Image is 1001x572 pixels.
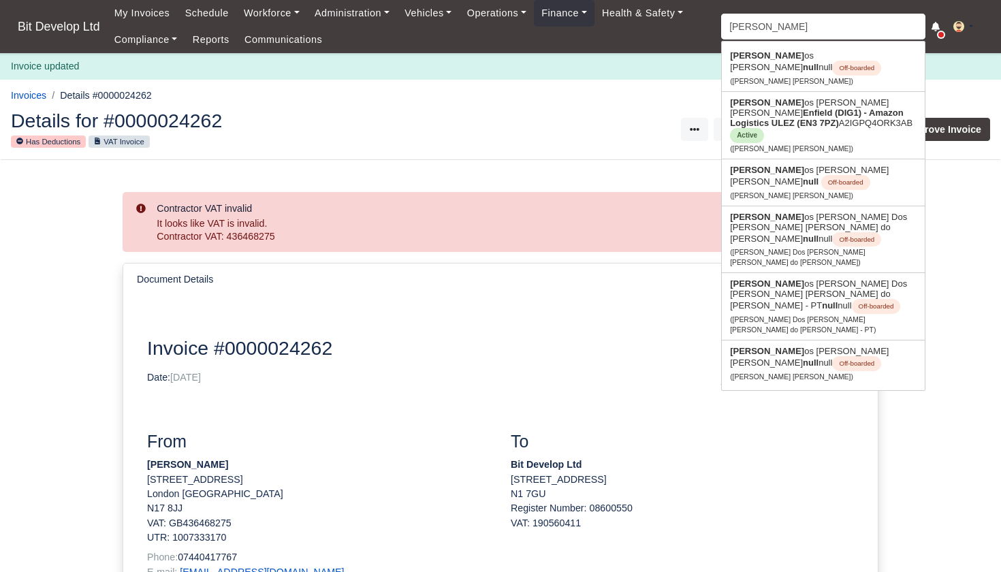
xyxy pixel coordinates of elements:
button: Approve Invoice [887,118,990,141]
small: ([PERSON_NAME] Dos [PERSON_NAME] [PERSON_NAME] do [PERSON_NAME]) [730,249,865,266]
span: [DATE] [170,372,201,383]
p: [STREET_ADDRESS] [147,473,490,487]
a: Invoices [11,90,46,101]
small: Has Deductions [11,136,86,148]
strong: [PERSON_NAME] [730,50,804,61]
h4: Week 36 [693,325,854,343]
p: N17 8JJ [147,501,490,515]
a: [PERSON_NAME]os [PERSON_NAME] [PERSON_NAME]nullnullOff-boarded ([PERSON_NAME] [PERSON_NAME]) [722,340,925,387]
small: VAT Invoice [89,136,149,148]
h6: Period: [DATE] - [DATE] [693,348,854,360]
small: ([PERSON_NAME] [PERSON_NAME]) [730,78,853,85]
h6: Associate: [693,365,854,377]
p: N1 7GU [511,487,854,501]
a: Communications [237,27,330,53]
div: It looks like VAT is invalid. Contractor VAT: 436468275 [157,217,854,244]
span: Off-boarded [852,299,901,314]
a: [PERSON_NAME]os [PERSON_NAME]nullnullOff-boarded ([PERSON_NAME] [PERSON_NAME]) [722,45,925,91]
a: Bit Develop Ltd [11,14,107,40]
p: 07440417767 [147,550,490,565]
a: Reports [185,27,237,53]
small: ([PERSON_NAME] Dos [PERSON_NAME] [PERSON_NAME] do [PERSON_NAME] - PT) [730,316,876,334]
strong: null [803,234,819,244]
a: Compliance [107,27,185,53]
span: Off-boarded [832,232,881,247]
strong: [PERSON_NAME] [730,165,804,175]
h2: Details for #0000024262 [11,111,490,130]
small: ([PERSON_NAME] [PERSON_NAME]) [730,373,853,381]
span: Phone: [147,552,178,562]
strong: [PERSON_NAME] [730,212,804,222]
a: [PERSON_NAME]os [PERSON_NAME] [PERSON_NAME]Enfield (DIG1) - Amazon Logistics ULEZ (EN3 7PZ)A2IGPQ... [722,92,925,159]
p: [STREET_ADDRESS] [511,473,854,487]
div: VAT: 190560411 [511,516,854,530]
strong: [PERSON_NAME] [730,97,804,108]
span: Bit Develop Ltd [11,13,107,40]
h3: From [147,432,490,452]
input: Search... [721,14,925,39]
a: [PERSON_NAME]os [PERSON_NAME] Dos [PERSON_NAME] [PERSON_NAME] do [PERSON_NAME]nullnullOff-boarded... [722,206,925,273]
strong: null [822,300,838,311]
strong: null [803,62,819,72]
h6: Total Attendance: 51h 36m 17s [693,382,854,394]
span: Off-boarded [832,356,881,371]
strong: null [803,357,819,368]
small: ([PERSON_NAME] [PERSON_NAME]) [730,145,853,153]
span: Active [730,128,764,143]
h6: Contractor VAT invalid [157,203,854,214]
small: ([PERSON_NAME] [PERSON_NAME]) [730,192,853,200]
strong: [PERSON_NAME] [147,459,228,470]
strong: [PERSON_NAME] [730,346,804,356]
span: Off-boarded [832,61,881,76]
p: UTR: 1007333170 [147,530,490,545]
a: [PERSON_NAME]os [PERSON_NAME] [PERSON_NAME]null Off-boarded ([PERSON_NAME] [PERSON_NAME]) [722,159,925,206]
button: Audit Log [714,118,776,141]
h3: To [511,432,854,452]
iframe: Chat Widget [933,507,1001,572]
span: Off-boarded [821,175,870,190]
a: [PERSON_NAME]os [PERSON_NAME] Dos [PERSON_NAME] [PERSON_NAME] do [PERSON_NAME] - PTnullnullOff-bo... [722,273,925,340]
p: VAT: GB436468275 [147,516,490,530]
p: Date: [147,370,672,385]
strong: Enfield (DIG1) - Amazon Logistics ULEZ (EN3 7PZ) [730,108,904,128]
li: Details #0000024262 [46,88,152,104]
strong: [PERSON_NAME] [730,279,804,289]
strong: Bit Develop Ltd [511,459,582,470]
h2: Invoice #0000024262 [147,336,672,360]
div: Register Number: 08600550 [500,501,864,530]
strong: null [803,176,819,187]
h6: Document Details [137,274,213,285]
p: London [GEOGRAPHIC_DATA] [147,487,490,501]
